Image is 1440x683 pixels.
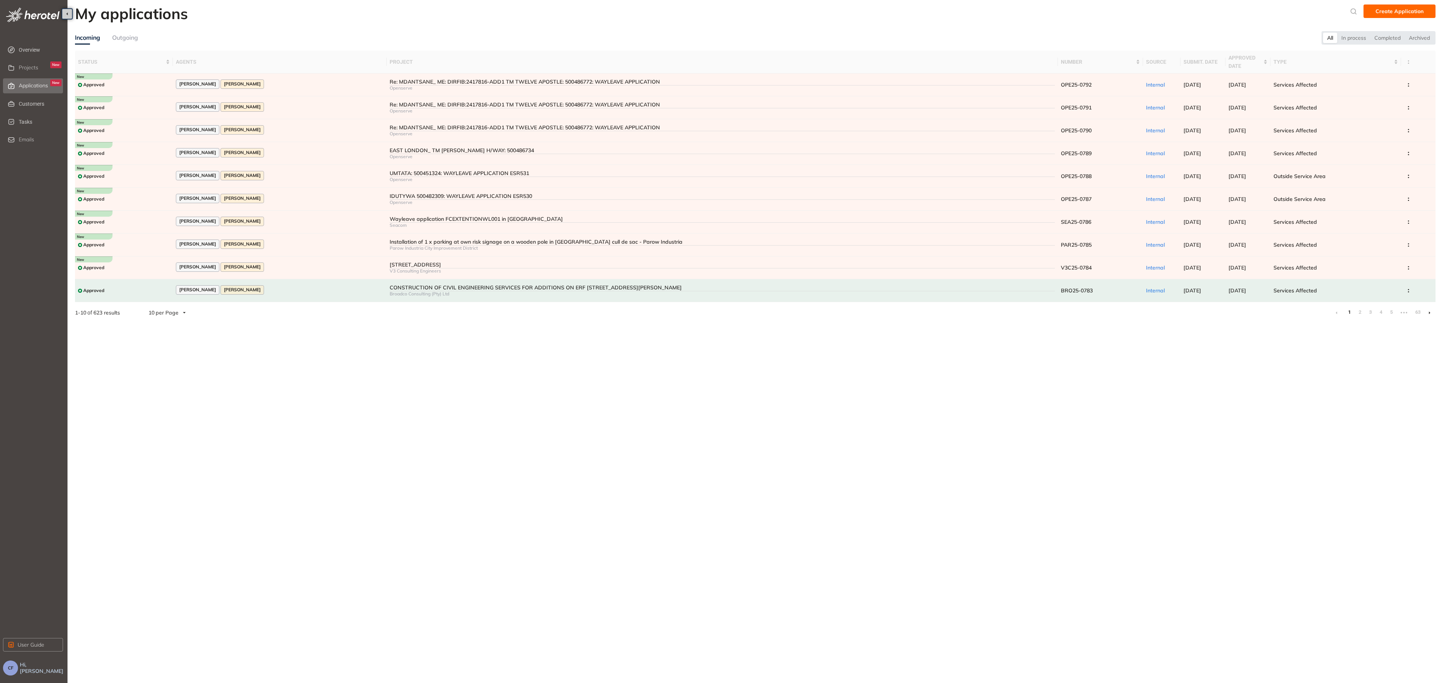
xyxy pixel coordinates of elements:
[390,85,1055,91] div: Openserve
[1273,104,1317,111] span: Services Affected
[1273,287,1317,294] span: Services Affected
[1180,51,1225,73] th: submit. date
[3,638,63,652] button: User Guide
[390,170,1055,177] div: UMTATA: 500451324: WAYLEAVE APPLICATION ESR531
[1146,287,1165,294] span: Internal
[1146,173,1165,180] span: Internal
[83,219,104,225] span: Approved
[75,33,100,42] div: Incoming
[224,219,261,224] span: [PERSON_NAME]
[1183,196,1201,202] span: [DATE]
[18,641,44,649] span: User Guide
[20,662,64,674] span: Hi, [PERSON_NAME]
[1228,81,1246,88] span: [DATE]
[179,173,216,178] span: [PERSON_NAME]
[1273,173,1326,180] span: Outside Service Area
[1323,33,1337,43] div: All
[390,262,1055,268] div: [STREET_ADDRESS]
[1345,307,1353,318] a: 1
[390,268,1055,274] div: V3 Consulting Engineers
[1273,58,1392,66] span: type
[75,51,173,73] th: status
[179,264,216,270] span: [PERSON_NAME]
[1146,241,1165,248] span: Internal
[1228,241,1246,248] span: [DATE]
[1228,287,1246,294] span: [DATE]
[179,287,216,292] span: [PERSON_NAME]
[1375,7,1423,15] span: Create Application
[1146,81,1165,88] span: Internal
[83,128,104,133] span: Approved
[224,287,261,292] span: [PERSON_NAME]
[224,264,261,270] span: [PERSON_NAME]
[1413,307,1420,319] li: 63
[1061,104,1092,111] span: OPE25-0791
[19,136,34,143] span: Emails
[179,219,216,224] span: [PERSON_NAME]
[1273,264,1317,271] span: Services Affected
[1061,127,1092,134] span: OPE25-0790
[224,196,261,201] span: [PERSON_NAME]
[1377,307,1384,319] li: 4
[1061,196,1092,202] span: OPE25-0787
[1183,287,1201,294] span: [DATE]
[19,82,48,89] span: Applications
[179,104,216,109] span: [PERSON_NAME]
[19,96,61,111] span: Customers
[1058,51,1143,73] th: number
[1398,307,1410,319] span: •••
[83,288,104,293] span: Approved
[1366,307,1374,319] li: 3
[1423,307,1435,319] li: Next Page
[19,64,38,71] span: Projects
[83,174,104,179] span: Approved
[1387,307,1395,318] a: 5
[1061,150,1092,157] span: OPE25-0789
[83,151,104,156] span: Approved
[1273,196,1326,202] span: Outside Service Area
[19,42,61,57] span: Overview
[390,102,1055,108] div: Re: MDANTSANE_ ME: DIRFIB:2417816-ADD1 TM TWELVE APOSTLE: 500486772: WAYLEAVE APPLICATION
[78,58,164,66] span: status
[1377,307,1384,318] a: 4
[1398,307,1410,319] li: Next 5 Pages
[1337,33,1370,43] div: In process
[390,239,1055,245] div: Installation of 1 x parking at own risk signage on a wooden pole in [GEOGRAPHIC_DATA] cull de sac...
[6,7,60,22] img: logo
[1387,307,1395,319] li: 5
[390,124,1055,131] div: Re: MDANTSANE_ ME: DIRFIB:2417816-ADD1 TM TWELVE APOSTLE: 500486772: WAYLEAVE APPLICATION
[1061,241,1092,248] span: PAR25-0785
[1345,307,1353,319] li: 1
[1183,173,1201,180] span: [DATE]
[1143,51,1180,73] th: source
[83,265,104,270] span: Approved
[390,291,1055,297] div: Broadco Consulting (Pty) Ltd
[179,81,216,87] span: [PERSON_NAME]
[19,114,61,129] span: Tasks
[1061,287,1093,294] span: BRO25-0783
[63,309,132,317] div: of
[390,200,1055,205] div: Openserve
[1061,58,1134,66] span: number
[50,61,61,68] div: New
[1270,51,1401,73] th: type
[390,147,1055,154] div: EAST LONDON_ TM [PERSON_NAME] H/WAY: 500486734
[75,4,188,22] h2: My applications
[224,241,261,247] span: [PERSON_NAME]
[390,108,1055,114] div: Openserve
[1061,81,1092,88] span: OPE25-0792
[1146,104,1165,111] span: Internal
[387,51,1058,73] th: project
[112,33,138,42] div: Outgoing
[224,104,261,109] span: [PERSON_NAME]
[179,241,216,247] span: [PERSON_NAME]
[179,127,216,132] span: [PERSON_NAME]
[1146,127,1165,134] span: Internal
[83,242,104,247] span: Approved
[1273,127,1317,134] span: Services Affected
[1183,219,1201,225] span: [DATE]
[1183,81,1201,88] span: [DATE]
[1146,219,1165,225] span: Internal
[1228,54,1262,70] span: approved date
[179,150,216,155] span: [PERSON_NAME]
